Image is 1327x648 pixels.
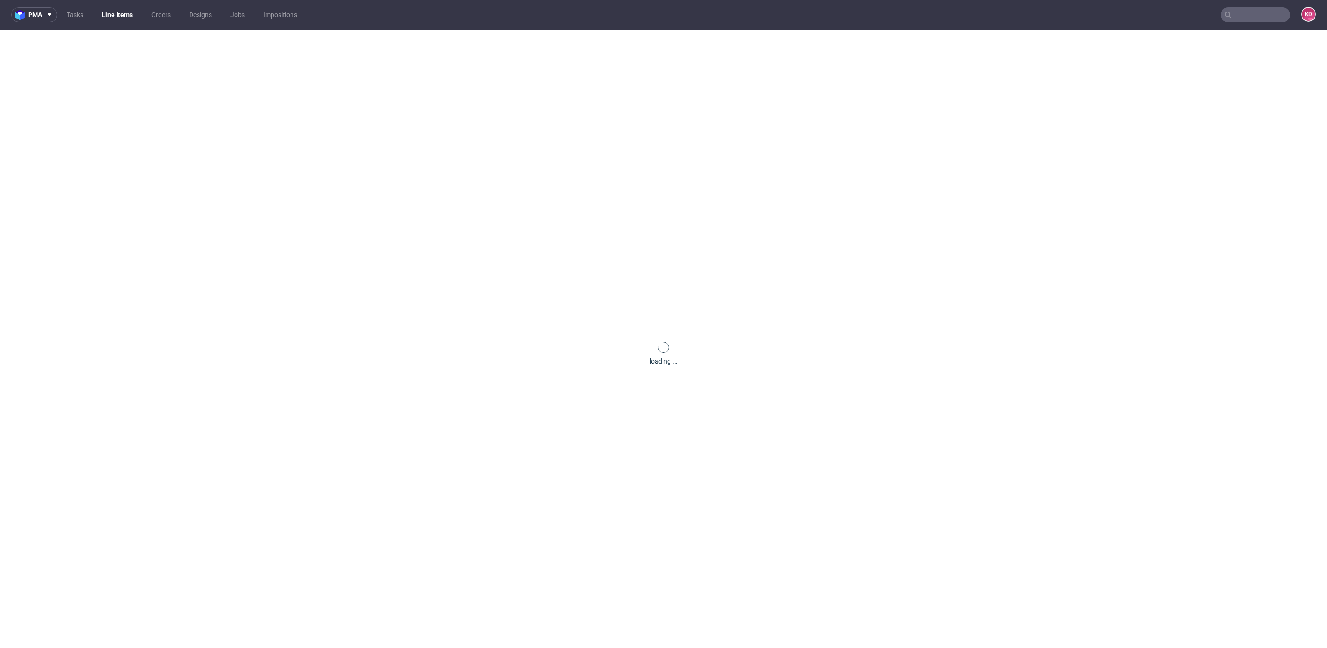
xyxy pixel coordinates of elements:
a: Orders [146,7,176,22]
img: logo [15,10,28,20]
a: Tasks [61,7,89,22]
figcaption: KD [1302,8,1315,21]
div: loading ... [650,357,678,366]
a: Jobs [225,7,250,22]
a: Line Items [96,7,138,22]
span: pma [28,12,42,18]
a: Impositions [258,7,303,22]
a: Designs [184,7,217,22]
button: pma [11,7,57,22]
